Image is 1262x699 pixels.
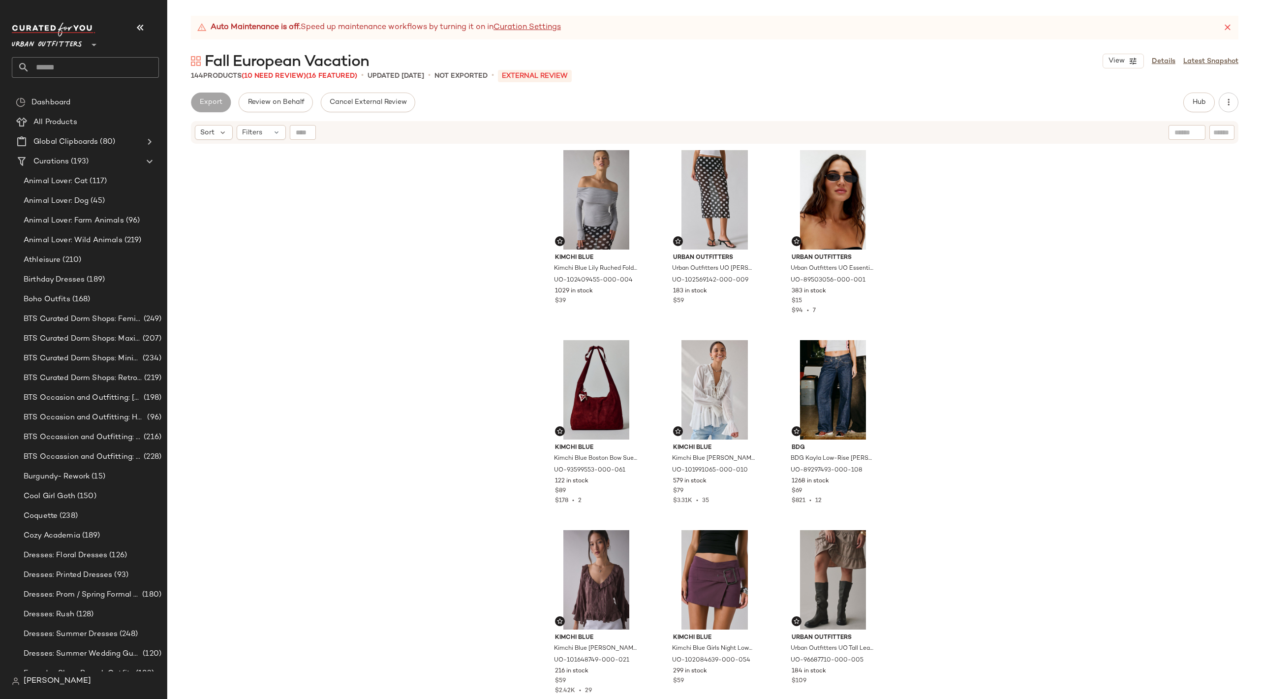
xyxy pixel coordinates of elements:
[813,308,816,314] span: 7
[69,156,89,167] span: (193)
[1183,93,1215,112] button: Hub
[61,254,81,266] span: (210)
[555,487,566,496] span: $89
[24,314,142,325] span: BTS Curated Dorm Shops: Feminine
[555,677,566,686] span: $59
[90,471,105,482] span: (15)
[554,264,637,273] span: Kimchi Blue Lily Ruched Foldover Off-The-Shoulder Knit Top in Grey, Women's at Urban Outfitters
[784,530,883,630] img: 96687710_005_b
[85,274,105,286] span: (189)
[107,550,127,561] span: (126)
[665,340,764,440] img: 101991065_010_b
[124,215,140,226] span: (96)
[98,136,115,148] span: (80)
[794,618,800,624] img: svg%3e
[492,70,494,82] span: •
[24,648,141,660] span: Dresses: Summer Wedding Guest
[568,498,578,504] span: •
[24,510,58,522] span: Coquette
[673,634,756,642] span: Kimchi Blue
[75,491,96,502] span: (150)
[191,71,357,81] div: Products
[141,333,161,345] span: (207)
[12,23,95,36] img: cfy_white_logo.C9jOOHJF.svg
[428,70,431,82] span: •
[555,287,593,296] span: 1029 in stock
[89,195,105,207] span: (45)
[555,634,638,642] span: Kimchi Blue
[672,466,748,475] span: UO-101991065-000-010
[434,71,488,81] p: Not Exported
[578,498,582,504] span: 2
[791,466,862,475] span: UO-89297493-000-108
[24,412,145,423] span: BTS Occasion and Outfitting: Homecoming Dresses
[33,117,77,128] span: All Products
[805,498,815,504] span: •
[792,487,802,496] span: $69
[585,688,592,694] span: 29
[145,412,161,423] span: (96)
[123,235,142,246] span: (219)
[555,688,575,694] span: $2.42K
[792,634,875,642] span: Urban Outfitters
[31,97,70,108] span: Dashboard
[792,477,829,486] span: 1268 in stock
[673,297,684,306] span: $59
[191,72,203,80] span: 144
[672,276,748,285] span: UO-102569142-000-009
[673,677,684,686] span: $59
[118,629,138,640] span: (248)
[547,340,646,440] img: 93599553_061_b
[141,648,161,660] span: (120)
[24,294,70,305] span: Boho Outfits
[792,308,803,314] span: $94
[329,98,407,106] span: Cancel External Review
[675,238,681,244] img: svg%3e
[24,373,142,384] span: BTS Curated Dorm Shops: Retro+ Boho
[1152,56,1175,66] a: Details
[142,432,161,443] span: (216)
[665,150,764,250] img: 102569142_009_b
[493,22,561,33] a: Curation Settings
[554,644,637,653] span: Kimchi Blue [PERSON_NAME] Embroidered 3/4 Sleeve Ruffle Blouse in Chocolate, Women's at Urban Out...
[557,238,563,244] img: svg%3e
[1108,57,1125,65] span: View
[1183,56,1238,66] a: Latest Snapshot
[791,656,863,665] span: UO-96687710-000-005
[197,22,561,33] div: Speed up maintenance workflows by turning it on in
[70,294,91,305] span: (168)
[24,215,124,226] span: Animal Lover: Farm Animals
[247,98,304,106] span: Review on Behalf
[791,276,865,285] span: UO-89503056-000-001
[692,498,702,504] span: •
[557,618,563,624] img: svg%3e
[794,428,800,434] img: svg%3e
[321,93,415,112] button: Cancel External Review
[239,93,312,112] button: Review on Behalf
[784,340,883,440] img: 89297493_108_b
[24,432,142,443] span: BTS Occassion and Outfitting: Campus Lounge
[24,491,75,502] span: Cool Girl Goth
[24,530,80,541] span: Cozy Academia
[792,444,875,452] span: BDG
[673,667,707,676] span: 299 in stock
[24,274,85,286] span: Birthday Dresses
[58,510,78,522] span: (238)
[24,629,118,640] span: Dresses: Summer Dresses
[205,52,369,72] span: Fall European Vacation
[547,530,646,630] img: 101648749_021_b
[1192,98,1206,106] span: Hub
[673,254,756,262] span: Urban Outfitters
[547,150,646,250] img: 102409455_004_b
[672,264,755,273] span: Urban Outfitters UO [PERSON_NAME] Sheer Mesh Polka Dot Midi Skirt in Black/White Polka Dot, Women...
[792,254,875,262] span: Urban Outfitters
[141,353,161,364] span: (234)
[33,156,69,167] span: Curations
[575,688,585,694] span: •
[12,677,20,685] img: svg%3e
[142,392,161,404] span: (198)
[368,71,424,81] p: updated [DATE]
[200,127,215,138] span: Sort
[555,477,588,486] span: 122 in stock
[815,498,822,504] span: 12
